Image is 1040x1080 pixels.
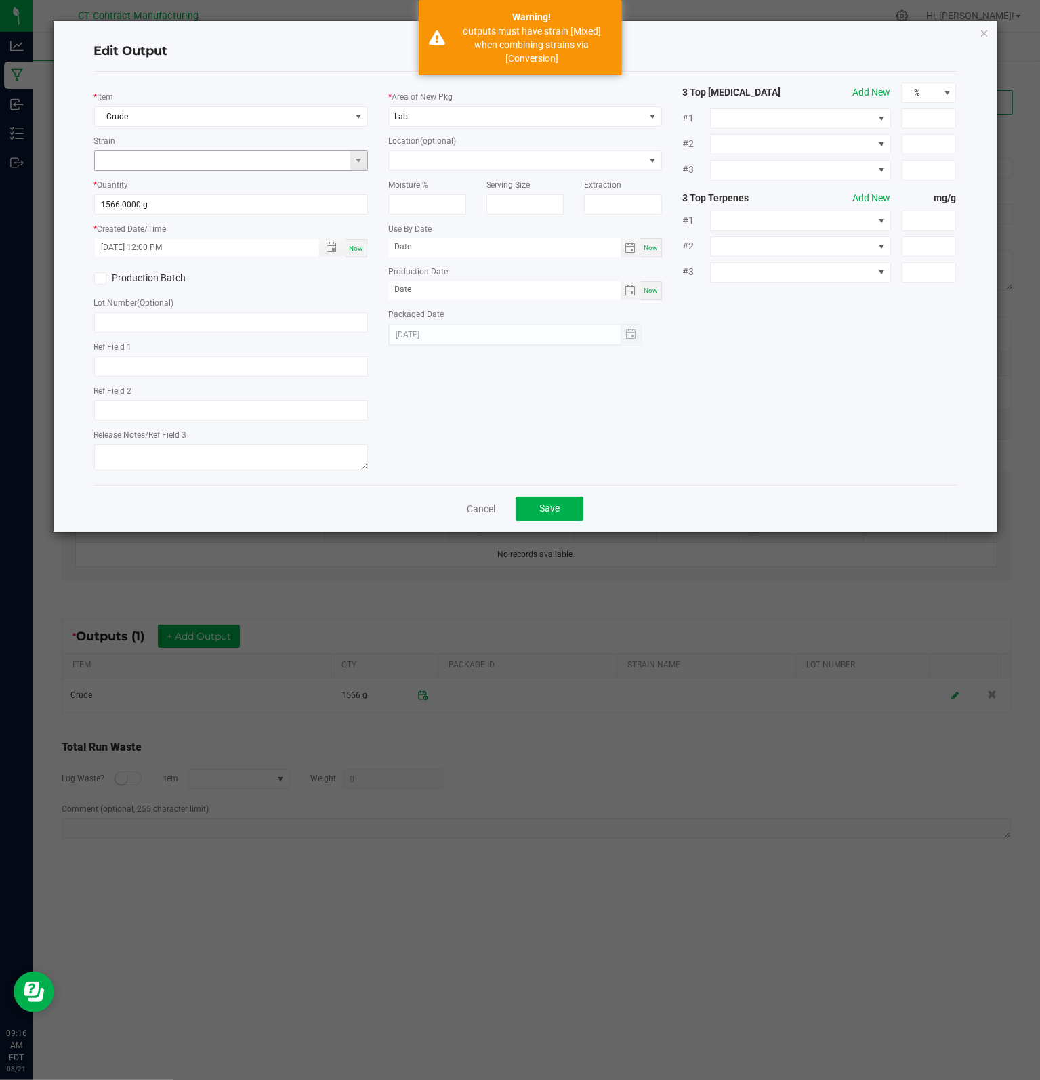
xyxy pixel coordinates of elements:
[682,265,709,279] span: #3
[710,262,891,283] span: NO DATA FOUND
[710,160,891,180] span: NO DATA FOUND
[682,137,709,151] span: #2
[388,281,621,298] input: Date
[853,191,891,205] button: Add New
[453,24,612,65] div: outputs must have strain [Mixed] when combining strains via [Conversion]
[710,236,891,257] span: NO DATA FOUND
[682,163,709,177] span: #3
[584,179,621,191] label: Extraction
[388,308,444,320] label: Packaged Date
[644,287,658,294] span: Now
[94,106,368,127] span: NO DATA FOUND
[388,135,456,147] label: Location
[94,341,132,353] label: Ref Field 1
[682,213,709,228] span: #1
[710,108,891,129] span: NO DATA FOUND
[388,223,432,235] label: Use By Date
[682,111,709,125] span: #1
[710,211,891,231] span: NO DATA FOUND
[682,239,709,253] span: #2
[94,135,116,147] label: Strain
[98,91,114,103] label: Item
[95,239,305,256] input: Created Datetime
[853,85,891,100] button: Add New
[388,266,448,278] label: Production Date
[644,244,658,251] span: Now
[98,223,167,235] label: Created Date/Time
[94,297,174,309] label: Lot Number
[349,245,363,252] span: Now
[539,503,560,514] span: Save
[467,502,495,516] a: Cancel
[319,239,346,256] span: Toggle popup
[710,134,891,154] span: NO DATA FOUND
[94,43,957,60] h4: Edit Output
[453,10,612,24] div: Warning!
[388,179,428,191] label: Moisture %
[682,85,792,100] strong: 3 Top [MEDICAL_DATA]
[94,385,132,397] label: Ref Field 2
[392,91,453,103] label: Area of New Pkg
[98,179,129,191] label: Quantity
[14,972,54,1012] iframe: Resource center
[682,191,792,205] strong: 3 Top Terpenes
[902,191,957,205] strong: mg/g
[516,497,583,521] button: Save
[902,83,939,102] span: %
[94,271,221,285] label: Production Batch
[486,179,531,191] label: Serving Size
[388,238,621,255] input: Date
[621,238,640,257] span: Toggle calendar
[95,107,350,126] span: Crude
[394,112,408,121] span: Lab
[420,136,456,146] span: (optional)
[138,298,174,308] span: (Optional)
[94,429,187,441] label: Release Notes/Ref Field 3
[621,281,640,300] span: Toggle calendar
